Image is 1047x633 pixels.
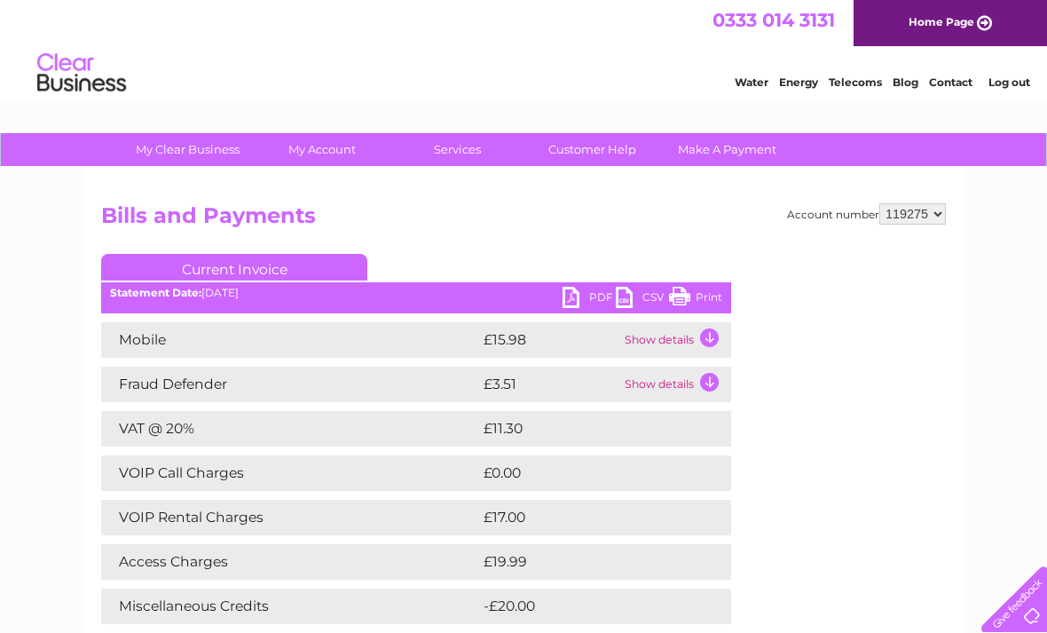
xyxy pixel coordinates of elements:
td: Show details [620,367,731,402]
a: PDF [563,287,616,313]
b: Statement Date: [110,286,201,299]
a: Make A Payment [654,133,800,166]
td: £17.00 [479,500,694,535]
img: logo.png [36,46,127,100]
td: £15.98 [479,322,620,358]
td: £3.51 [479,367,620,402]
a: Water [735,75,768,89]
a: Services [384,133,531,166]
a: Contact [929,75,972,89]
a: My Account [249,133,396,166]
a: Blog [893,75,918,89]
td: Miscellaneous Credits [101,589,479,624]
td: £0.00 [479,455,690,491]
a: My Clear Business [114,133,261,166]
td: Mobile [101,322,479,358]
div: Account number [787,203,946,225]
a: Log out [988,75,1030,89]
td: VAT @ 20% [101,411,479,447]
td: VOIP Rental Charges [101,500,479,535]
a: 0333 014 3131 [712,9,835,31]
a: Print [669,287,722,313]
a: Telecoms [829,75,882,89]
div: [DATE] [101,287,731,299]
a: Energy [779,75,818,89]
td: Fraud Defender [101,367,479,402]
a: Current Invoice [101,254,367,281]
a: Customer Help [519,133,665,166]
td: VOIP Call Charges [101,455,479,491]
td: £11.30 [479,411,692,447]
td: Access Charges [101,544,479,580]
td: £19.99 [479,544,695,580]
td: Show details [620,322,731,358]
h2: Bills and Payments [101,203,946,237]
a: CSV [616,287,669,313]
td: -£20.00 [479,589,699,624]
div: Clear Business is a trading name of Verastar Limited (registered in [GEOGRAPHIC_DATA] No. 3667643... [106,10,944,86]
